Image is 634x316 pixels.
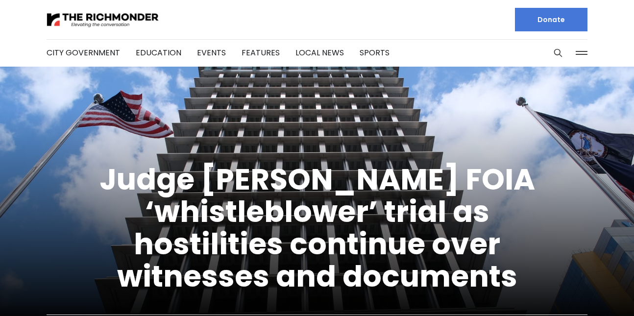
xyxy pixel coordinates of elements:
[551,268,634,316] iframe: portal-trigger
[551,46,565,60] button: Search this site
[197,47,226,58] a: Events
[47,11,159,28] img: The Richmonder
[136,47,181,58] a: Education
[360,47,390,58] a: Sports
[47,47,120,58] a: City Government
[99,159,535,297] a: Judge [PERSON_NAME] FOIA ‘whistleblower’ trial as hostilities continue over witnesses and documents
[295,47,344,58] a: Local News
[515,8,587,31] a: Donate
[242,47,280,58] a: Features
